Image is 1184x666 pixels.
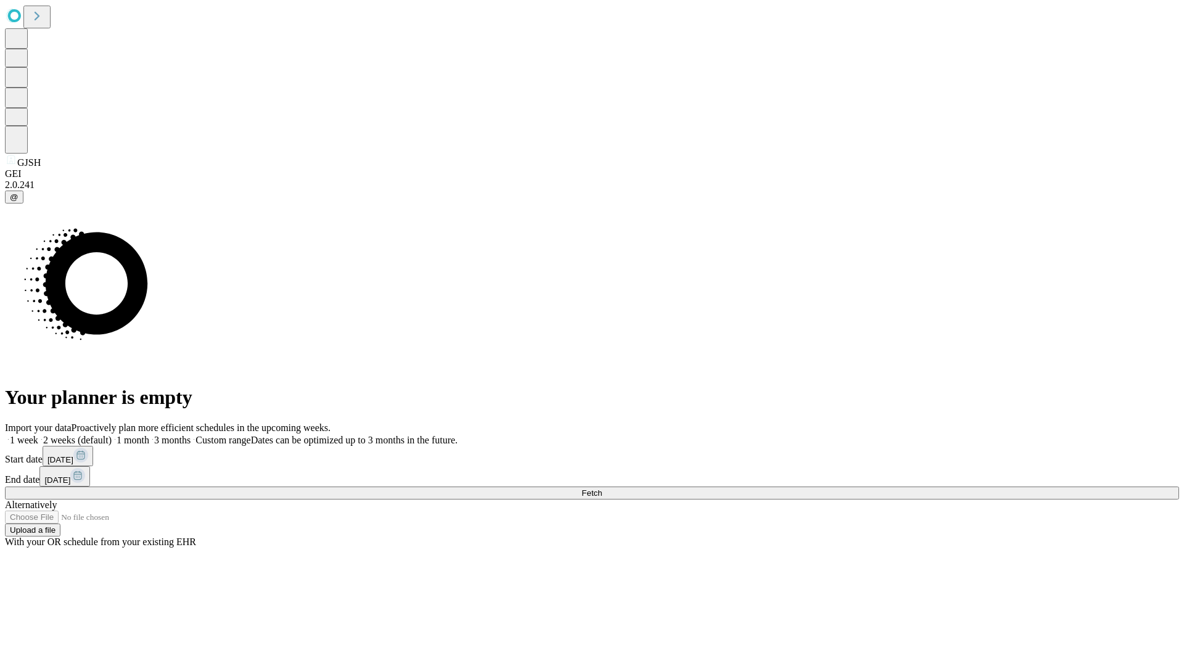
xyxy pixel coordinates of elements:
span: 1 week [10,435,38,445]
span: GJSH [17,157,41,168]
button: Upload a file [5,524,60,536]
div: Start date [5,446,1179,466]
span: [DATE] [47,455,73,464]
div: End date [5,466,1179,487]
h1: Your planner is empty [5,386,1179,409]
button: @ [5,191,23,203]
span: Import your data [5,422,72,433]
div: GEI [5,168,1179,179]
span: Proactively plan more efficient schedules in the upcoming weeks. [72,422,331,433]
span: Fetch [582,488,602,498]
button: Fetch [5,487,1179,499]
button: [DATE] [43,446,93,466]
div: 2.0.241 [5,179,1179,191]
span: Custom range [195,435,250,445]
span: 3 months [154,435,191,445]
span: Dates can be optimized up to 3 months in the future. [251,435,458,445]
span: @ [10,192,18,202]
span: Alternatively [5,499,57,510]
span: 1 month [117,435,149,445]
button: [DATE] [39,466,90,487]
span: 2 weeks (default) [43,435,112,445]
span: [DATE] [44,475,70,485]
span: With your OR schedule from your existing EHR [5,536,196,547]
